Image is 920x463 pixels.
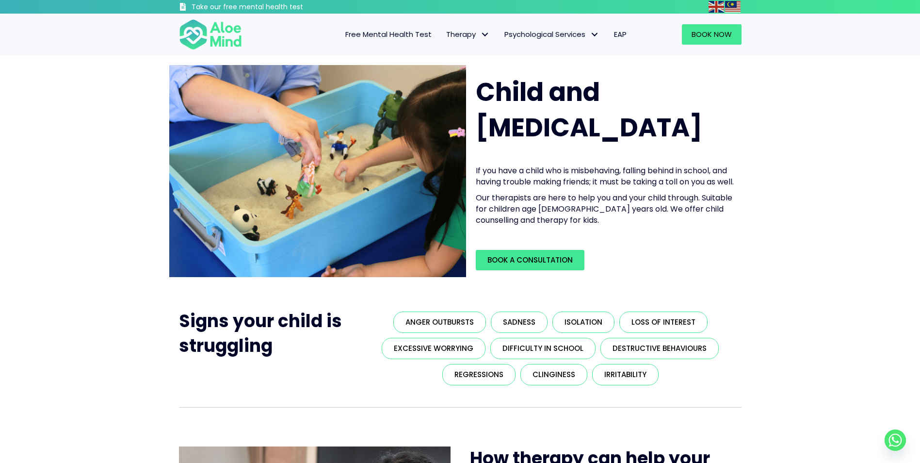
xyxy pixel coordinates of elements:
[476,74,702,145] span: Child and [MEDICAL_DATA]
[533,369,575,380] span: Clinginess
[394,343,473,353] span: Excessive worrying
[476,250,584,270] a: Book a Consultation
[725,1,741,13] img: ms
[405,317,474,327] span: Anger outbursts
[600,338,719,359] a: Destructive behaviours
[885,430,906,451] a: Whatsapp
[604,369,646,380] span: Irritability
[614,29,627,39] span: EAP
[345,29,432,39] span: Free Mental Health Test
[613,343,707,353] span: Destructive behaviours
[490,338,596,359] a: Difficulty in school
[478,28,492,42] span: Therapy: submenu
[179,309,342,358] span: Signs your child is struggling
[588,28,602,42] span: Psychological Services: submenu
[491,312,548,333] a: Sadness
[446,29,490,39] span: Therapy
[619,312,708,333] a: Loss of interest
[179,2,355,14] a: Take our free mental health test
[503,317,535,327] span: Sadness
[393,312,486,333] a: Anger outbursts
[504,29,599,39] span: Psychological Services
[592,364,659,385] a: Irritability
[725,1,742,12] a: Malay
[497,24,607,45] a: Psychological ServicesPsychological Services: submenu
[502,343,583,353] span: Difficulty in school
[631,317,695,327] span: Loss of interest
[692,29,732,39] span: Book Now
[709,1,724,13] img: en
[476,192,736,226] p: Our therapists are here to help you and your child through. Suitable for children age [DEMOGRAPHI...
[255,24,634,45] nav: Menu
[179,18,242,50] img: Aloe mind Logo
[169,65,466,277] img: play therapy2
[682,24,742,45] a: Book Now
[439,24,497,45] a: TherapyTherapy: submenu
[487,255,573,265] span: Book a Consultation
[338,24,439,45] a: Free Mental Health Test
[565,317,602,327] span: Isolation
[192,2,355,12] h3: Take our free mental health test
[476,165,736,187] p: If you have a child who is misbehaving, falling behind in school, and having trouble making frien...
[709,1,725,12] a: English
[382,338,485,359] a: Excessive worrying
[442,364,516,385] a: Regressions
[607,24,634,45] a: EAP
[552,312,614,333] a: Isolation
[454,369,503,380] span: Regressions
[520,364,587,385] a: Clinginess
